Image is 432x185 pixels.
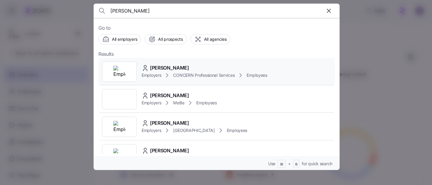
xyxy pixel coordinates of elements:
[190,34,231,44] button: All agencies
[98,24,335,32] span: Go to
[295,162,298,167] span: B
[227,127,247,133] span: Employees
[173,127,214,133] span: [GEOGRAPHIC_DATA]
[142,72,161,78] span: Employers
[150,147,189,154] span: [PERSON_NAME]
[145,34,187,44] button: All prospects
[173,72,235,78] span: CONCERN Professional Services
[142,100,161,106] span: Employers
[158,36,183,42] span: All prospects
[98,50,114,58] span: Results
[113,148,125,160] img: Employer logo
[113,121,125,133] img: Employer logo
[150,119,189,127] span: [PERSON_NAME]
[302,161,332,167] span: for quick search
[173,100,184,106] span: MeBe
[98,34,141,44] button: All employers
[113,66,125,78] img: Employer logo
[142,127,161,133] span: Employers
[196,100,217,106] span: Employees
[204,36,227,42] span: All agencies
[280,162,283,167] span: ⌘
[150,64,189,72] span: [PERSON_NAME]
[268,161,275,167] span: Use
[150,92,189,99] span: [PERSON_NAME]
[112,36,137,42] span: All employers
[288,161,291,167] span: +
[247,72,267,78] span: Employees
